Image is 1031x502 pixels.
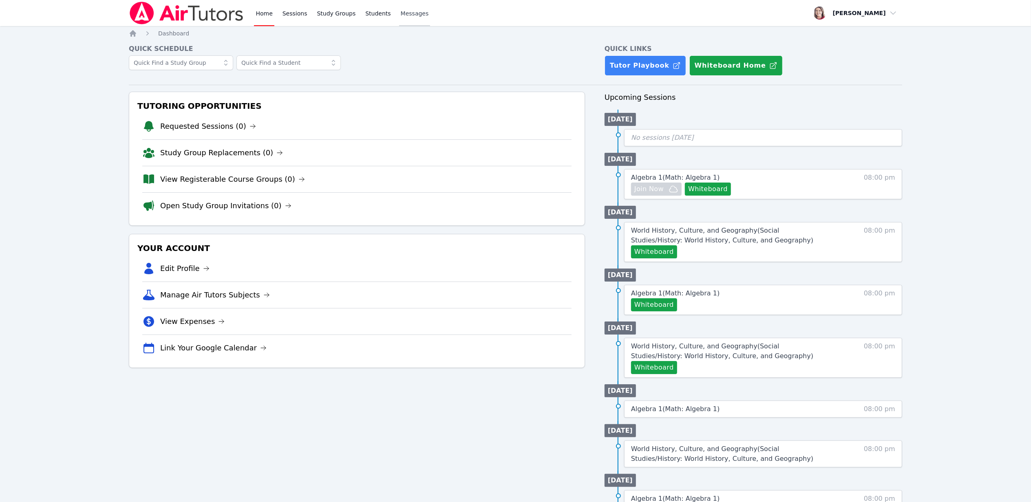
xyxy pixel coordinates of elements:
[129,29,902,37] nav: Breadcrumb
[129,2,244,24] img: Air Tutors
[864,404,895,414] span: 08:00 pm
[631,174,720,181] span: Algebra 1 ( Math: Algebra 1 )
[631,361,677,374] button: Whiteboard
[685,183,731,196] button: Whiteboard
[631,298,677,311] button: Whiteboard
[605,206,636,219] li: [DATE]
[689,55,783,76] button: Whiteboard Home
[631,404,720,414] a: Algebra 1(Math: Algebra 1)
[631,227,813,244] span: World History, Culture, and Geography ( Social Studies/History: World History, Culture, and Geogr...
[631,405,720,413] span: Algebra 1 ( Math: Algebra 1 )
[158,29,189,37] a: Dashboard
[401,9,429,18] span: Messages
[631,245,677,258] button: Whiteboard
[136,241,578,255] h3: Your Account
[631,341,829,361] a: World History, Culture, and Geography(Social Studies/History: World History, Culture, and Geography)
[129,55,233,70] input: Quick Find a Study Group
[864,173,895,196] span: 08:00 pm
[160,200,291,211] a: Open Study Group Invitations (0)
[160,289,270,301] a: Manage Air Tutors Subjects
[605,321,636,335] li: [DATE]
[160,174,305,185] a: View Registerable Course Groups (0)
[605,474,636,487] li: [DATE]
[631,445,813,462] span: World History, Culture, and Geography ( Social Studies/History: World History, Culture, and Geogr...
[129,44,585,54] h4: Quick Schedule
[631,289,720,297] span: Algebra 1 ( Math: Algebra 1 )
[158,30,189,37] span: Dashboard
[631,288,720,298] a: Algebra 1(Math: Algebra 1)
[605,384,636,397] li: [DATE]
[160,147,283,159] a: Study Group Replacements (0)
[160,316,225,327] a: View Expenses
[160,263,210,274] a: Edit Profile
[160,342,267,354] a: Link Your Google Calendar
[631,444,829,464] a: World History, Culture, and Geography(Social Studies/History: World History, Culture, and Geography)
[605,44,902,54] h4: Quick Links
[136,99,578,113] h3: Tutoring Opportunities
[864,226,895,258] span: 08:00 pm
[631,342,813,360] span: World History, Culture, and Geography ( Social Studies/History: World History, Culture, and Geogr...
[864,288,895,311] span: 08:00 pm
[631,226,829,245] a: World History, Culture, and Geography(Social Studies/History: World History, Culture, and Geography)
[160,121,256,132] a: Requested Sessions (0)
[864,444,895,464] span: 08:00 pm
[864,341,895,374] span: 08:00 pm
[605,55,686,76] a: Tutor Playbook
[605,424,636,437] li: [DATE]
[605,153,636,166] li: [DATE]
[605,269,636,282] li: [DATE]
[631,183,682,196] button: Join Now
[605,92,902,103] h3: Upcoming Sessions
[605,113,636,126] li: [DATE]
[634,184,664,194] span: Join Now
[236,55,341,70] input: Quick Find a Student
[631,173,720,183] a: Algebra 1(Math: Algebra 1)
[631,134,694,141] span: No sessions [DATE]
